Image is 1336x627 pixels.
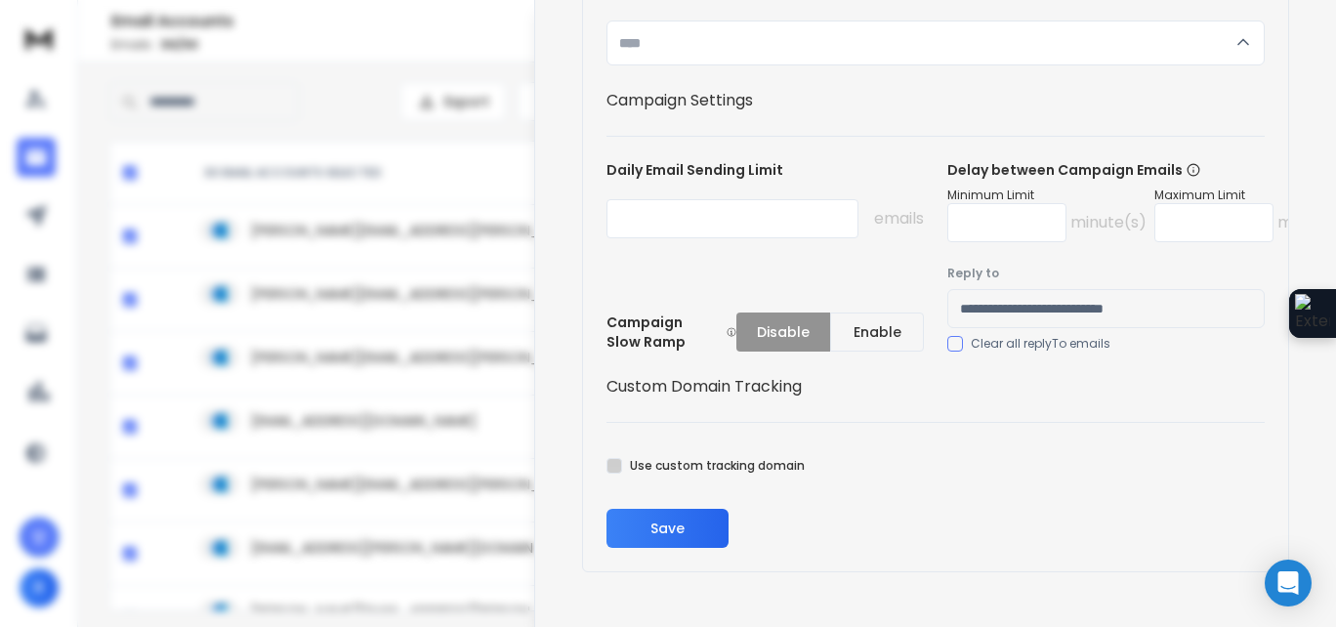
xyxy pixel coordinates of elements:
[606,313,736,352] p: Campaign Slow Ramp
[947,188,1147,203] p: Minimum Limit
[606,160,924,188] p: Daily Email Sending Limit
[1265,560,1312,606] div: Open Intercom Messenger
[736,313,830,352] button: Disable
[971,336,1110,352] label: Clear all replyTo emails
[606,375,1265,398] h1: Custom Domain Tracking
[630,458,805,474] label: Use custom tracking domain
[606,509,729,548] button: Save
[1070,211,1147,234] p: minute(s)
[1295,294,1330,333] img: Extension Icon
[874,207,924,230] p: emails
[830,313,924,352] button: Enable
[606,89,1265,112] h1: Campaign Settings
[947,266,1265,281] label: Reply to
